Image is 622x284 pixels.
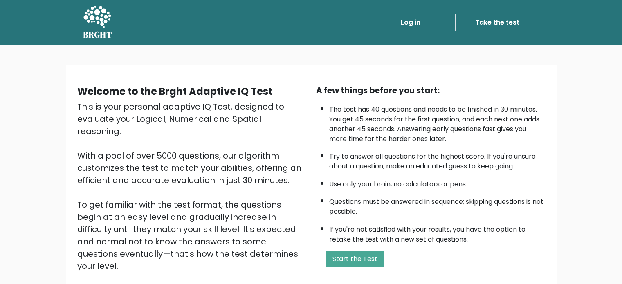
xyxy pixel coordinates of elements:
[83,30,112,40] h5: BRGHT
[455,14,539,31] a: Take the test
[329,193,545,217] li: Questions must be answered in sequence; skipping questions is not possible.
[316,84,545,96] div: A few things before you start:
[77,85,272,98] b: Welcome to the Brght Adaptive IQ Test
[329,175,545,189] li: Use only your brain, no calculators or pens.
[329,148,545,171] li: Try to answer all questions for the highest score. If you're unsure about a question, make an edu...
[329,101,545,144] li: The test has 40 questions and needs to be finished in 30 minutes. You get 45 seconds for the firs...
[329,221,545,244] li: If you're not satisfied with your results, you have the option to retake the test with a new set ...
[397,14,424,31] a: Log in
[83,3,112,42] a: BRGHT
[326,251,384,267] button: Start the Test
